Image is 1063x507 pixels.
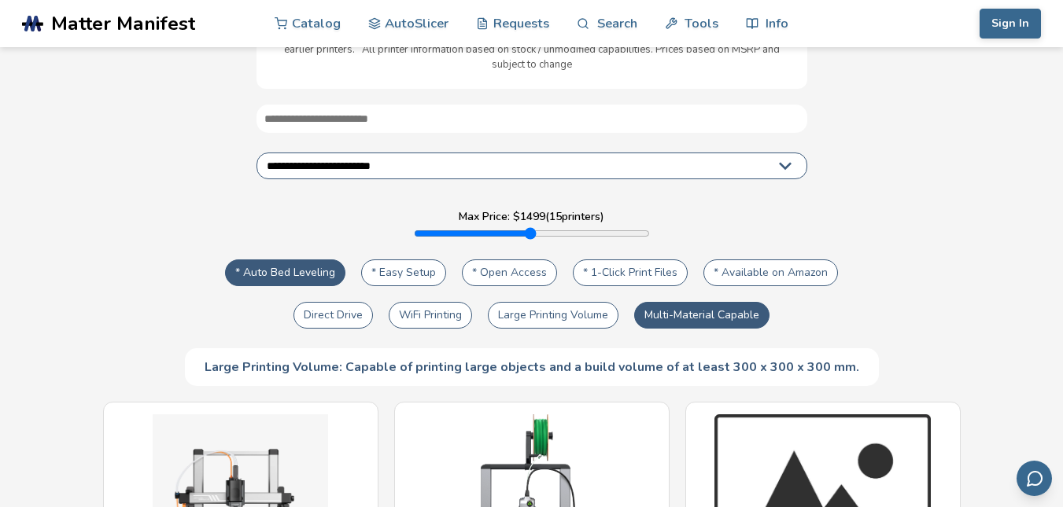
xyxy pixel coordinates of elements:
span: Matter Manifest [51,13,195,35]
button: Large Printing Volume [488,302,618,329]
button: * Easy Setup [361,259,446,286]
button: Multi-Material Capable [634,302,770,329]
button: Send feedback via email [1017,461,1052,496]
label: Max Price: $ 1499 ( 15 printers) [459,211,604,223]
button: * Available on Amazon [703,259,838,286]
button: WiFi Printing [389,302,472,329]
button: * 1-Click Print Files [573,259,688,286]
div: Large Printing Volume: Capable of printing large objects and a build volume of at least 300 x 300... [185,348,879,386]
button: * Open Access [462,259,557,286]
button: Direct Drive [293,302,373,329]
button: * Auto Bed Leveling [225,259,345,286]
button: Sign In [980,9,1041,39]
